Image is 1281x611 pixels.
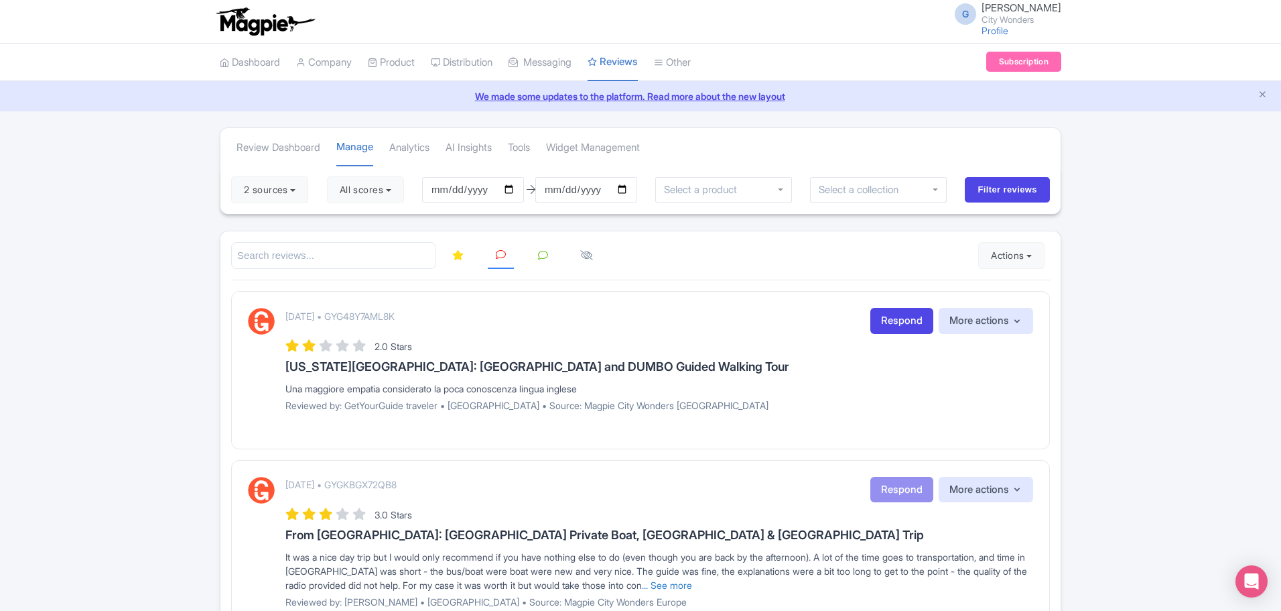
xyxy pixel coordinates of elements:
p: Reviewed by: GetYourGuide traveler • [GEOGRAPHIC_DATA] • Source: Magpie City Wonders [GEOGRAPHIC_... [285,398,1033,412]
span: 2.0 Stars [375,341,412,352]
a: Respond [870,308,933,334]
input: Select a collection [819,184,908,196]
a: Messaging [509,44,571,81]
button: Actions [978,242,1044,269]
a: Tools [508,129,530,166]
div: Una maggiore empatia considerato la poca conoscenza lingua inglese [285,382,1033,396]
button: Respond [870,477,933,503]
a: Reviews [588,44,638,82]
input: Select a product [664,184,744,196]
a: Widget Management [546,129,640,166]
a: Analytics [389,129,429,166]
h3: From [GEOGRAPHIC_DATA]: [GEOGRAPHIC_DATA] Private Boat, [GEOGRAPHIC_DATA] & [GEOGRAPHIC_DATA] Trip [285,529,1033,542]
a: Company [296,44,352,81]
div: Open Intercom Messenger [1235,565,1268,598]
p: [DATE] • GYGKBGX72QB8 [285,478,397,492]
a: AI Insights [446,129,492,166]
span: 3.0 Stars [375,509,412,520]
img: GetYourGuide Logo [248,477,275,504]
h3: [US_STATE][GEOGRAPHIC_DATA]: [GEOGRAPHIC_DATA] and DUMBO Guided Walking Tour [285,360,1033,374]
button: All scores [327,176,404,203]
span: G [955,3,976,25]
a: We made some updates to the platform. Read more about the new layout [8,89,1273,103]
a: Product [368,44,415,81]
input: Search reviews... [231,242,436,270]
a: G [PERSON_NAME] City Wonders [947,3,1061,24]
input: Filter reviews [965,177,1050,203]
a: Dashboard [220,44,280,81]
a: Review Dashboard [237,129,320,166]
p: Reviewed by: [PERSON_NAME] • [GEOGRAPHIC_DATA] • Source: Magpie City Wonders Europe [285,595,1033,609]
button: Close announcement [1258,88,1268,103]
div: It was a nice day trip but I would only recommend if you have nothing else to do (even though you... [285,550,1033,592]
a: Distribution [431,44,492,81]
a: ... See more [642,579,692,591]
button: More actions [939,308,1033,334]
button: More actions [939,477,1033,503]
a: Profile [982,25,1008,36]
img: logo-ab69f6fb50320c5b225c76a69d11143b.png [213,7,317,36]
small: City Wonders [982,15,1061,24]
a: Manage [336,129,373,167]
a: Subscription [986,52,1061,72]
a: Other [654,44,691,81]
span: [PERSON_NAME] [982,1,1061,14]
button: 2 sources [231,176,308,203]
p: [DATE] • GYG48Y7AML8K [285,309,395,323]
img: GetYourGuide Logo [248,308,275,335]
